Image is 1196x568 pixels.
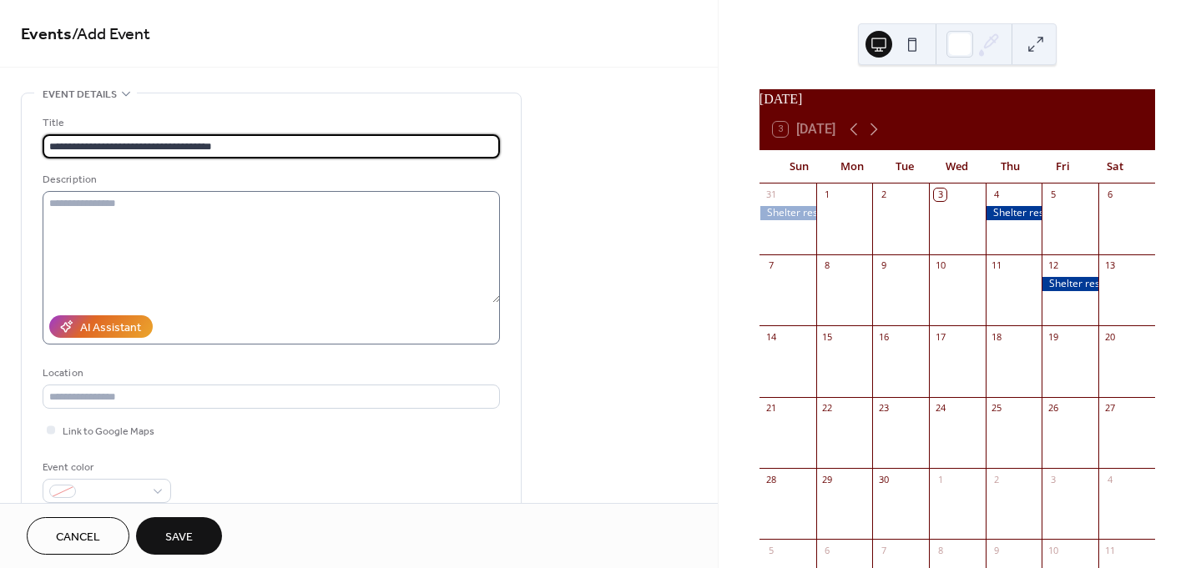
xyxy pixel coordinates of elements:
[1047,544,1059,556] div: 10
[1037,150,1089,183] div: Fri
[765,544,777,556] div: 5
[821,544,834,556] div: 6
[931,150,983,183] div: Wed
[877,188,890,201] div: 2
[1047,188,1059,201] div: 5
[43,114,497,132] div: Title
[878,150,931,183] div: Tue
[821,473,834,485] div: 29
[63,423,154,440] span: Link to Google Maps
[1089,150,1142,183] div: Sat
[765,330,777,343] div: 14
[43,364,497,382] div: Location
[1103,544,1116,556] div: 11
[72,18,150,51] span: / Add Event
[1042,277,1098,291] div: Shelter reserved - Chelsea Navarro
[821,330,834,343] div: 15
[934,188,946,201] div: 3
[765,473,777,485] div: 28
[991,402,1003,415] div: 25
[934,330,946,343] div: 17
[934,402,946,415] div: 24
[821,259,834,272] div: 8
[765,402,777,415] div: 21
[1103,188,1116,201] div: 6
[821,188,834,201] div: 1
[934,473,946,485] div: 1
[136,517,222,555] button: Save
[21,18,72,51] a: Events
[983,150,1036,183] div: Thu
[765,188,777,201] div: 31
[991,188,1003,201] div: 4
[27,517,129,555] button: Cancel
[43,171,497,188] div: Description
[821,402,834,415] div: 22
[759,206,816,220] div: Shelter reserved - Julie Carr
[877,330,890,343] div: 16
[56,529,100,546] span: Cancel
[934,544,946,556] div: 8
[825,150,878,183] div: Mon
[1047,473,1059,485] div: 3
[759,89,1155,109] div: [DATE]
[165,529,193,546] span: Save
[1103,259,1116,272] div: 13
[1047,330,1059,343] div: 19
[877,473,890,485] div: 30
[877,259,890,272] div: 9
[991,259,1003,272] div: 11
[1103,330,1116,343] div: 20
[877,544,890,556] div: 7
[1047,259,1059,272] div: 12
[1103,402,1116,415] div: 27
[991,330,1003,343] div: 18
[877,402,890,415] div: 23
[986,206,1042,220] div: Shelter reserved - Andrea Krause
[49,315,153,338] button: AI Assistant
[934,259,946,272] div: 10
[80,319,141,337] div: AI Assistant
[43,459,168,476] div: Event color
[773,150,825,183] div: Sun
[1103,473,1116,485] div: 4
[765,259,777,272] div: 7
[991,544,1003,556] div: 9
[43,86,117,103] span: Event details
[991,473,1003,485] div: 2
[1047,402,1059,415] div: 26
